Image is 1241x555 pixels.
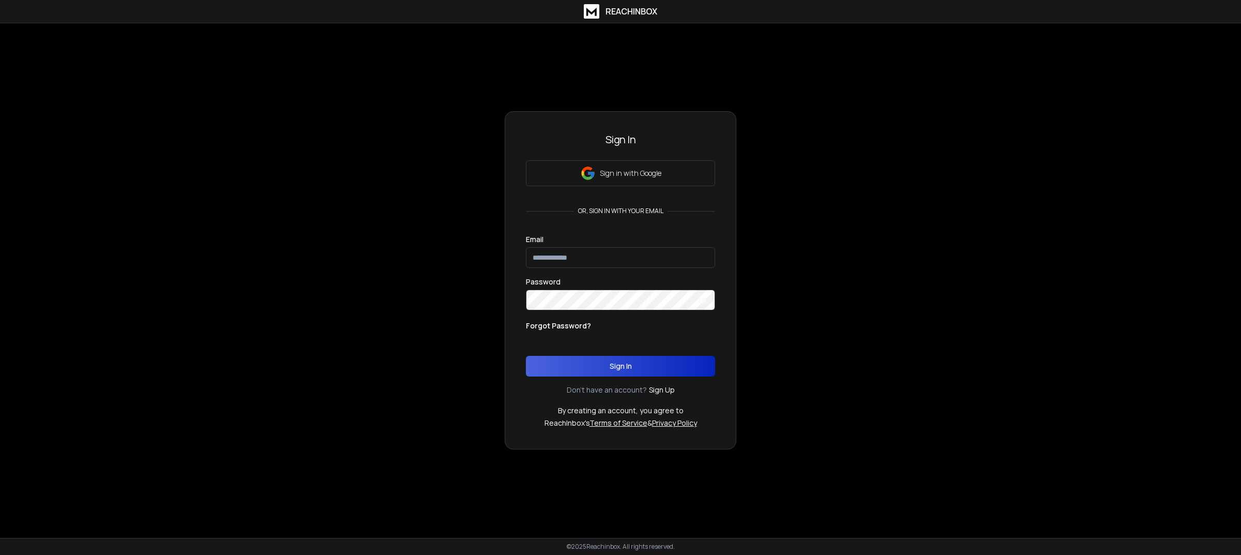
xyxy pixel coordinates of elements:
[574,207,668,215] p: or, sign in with your email
[544,418,697,428] p: ReachInbox's &
[526,236,543,243] label: Email
[558,406,684,416] p: By creating an account, you agree to
[526,132,715,147] h3: Sign In
[584,4,599,19] img: logo
[584,4,657,19] a: ReachInbox
[526,278,561,286] label: Password
[600,168,661,178] p: Sign in with Google
[567,543,675,551] p: © 2025 Reachinbox. All rights reserved.
[652,418,697,428] a: Privacy Policy
[649,385,675,395] a: Sign Up
[526,160,715,186] button: Sign in with Google
[567,385,647,395] p: Don't have an account?
[526,356,715,377] button: Sign In
[526,321,591,331] p: Forgot Password?
[606,5,657,18] h1: ReachInbox
[589,418,647,428] a: Terms of Service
